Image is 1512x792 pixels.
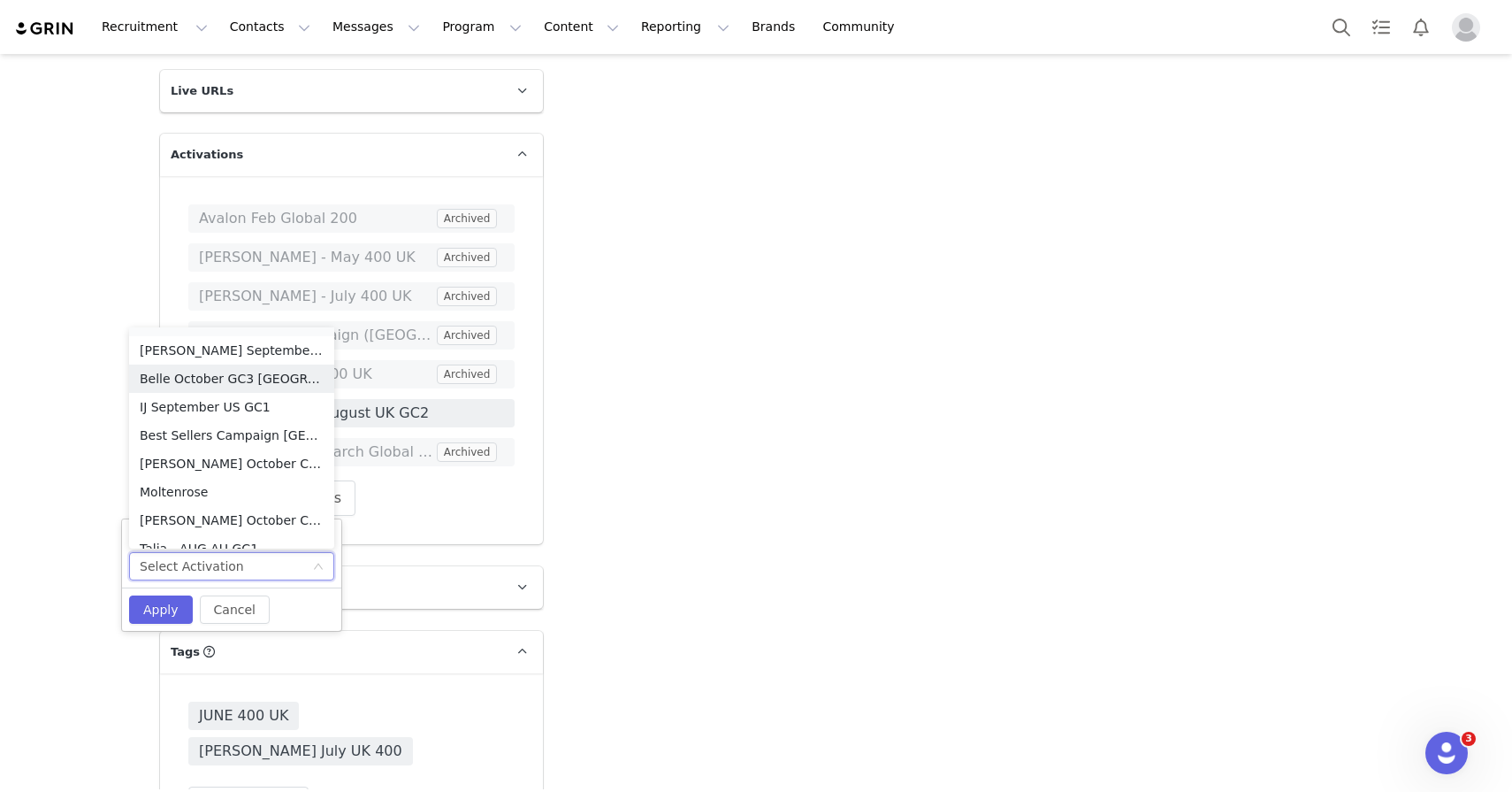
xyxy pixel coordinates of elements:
[140,553,244,580] div: Select Activation
[200,596,270,624] button: Cancel
[129,596,193,624] button: Apply
[1401,7,1440,47] button: Notifications
[129,506,334,534] li: [PERSON_NAME] October CA GC3
[1425,732,1468,774] iframe: Intercom live chat
[171,146,243,164] span: Activations
[1462,732,1476,746] span: 3
[322,7,431,47] button: Messages
[437,326,498,345] span: Archived
[1322,7,1361,47] button: Search
[813,7,913,47] a: Community
[199,403,504,424] span: [PERSON_NAME] August UK GC2
[129,393,334,421] li: IJ September US GC1
[630,7,740,47] button: Reporting
[431,7,532,47] button: Program
[129,478,334,506] li: Moltenrose
[199,208,433,229] span: Avalon Feb Global 200
[741,7,811,47] a: Brands
[188,702,299,730] span: JUNE 400 UK
[129,365,334,393] li: Belle October GC3 [GEOGRAPHIC_DATA]
[171,643,200,661] span: Tags
[1441,13,1498,42] button: Profile
[437,209,498,228] span: Archived
[14,20,76,37] img: grin logo
[313,561,324,573] i: icon: down
[219,7,321,47] button: Contacts
[533,7,630,47] button: Content
[199,247,433,268] span: [PERSON_NAME] - May 400 UK
[1452,13,1480,42] img: placeholder-profile.jpg
[199,286,433,307] span: [PERSON_NAME] - July 400 UK
[171,82,233,100] span: Live URLs
[129,534,334,563] li: Talia - AUG AU GC1
[437,287,498,306] span: Archived
[91,7,218,47] button: Recruitment
[437,365,498,384] span: Archived
[129,336,334,365] li: [PERSON_NAME] September US GC2
[437,442,498,462] span: Archived
[188,737,413,765] span: [PERSON_NAME] July UK 400
[1362,7,1401,47] a: Tasks
[14,14,726,34] body: Rich Text Area. Press ALT-0 for help.
[129,421,334,450] li: Best Sellers Campaign [GEOGRAPHIC_DATA] Sep
[437,248,498,267] span: Archived
[199,325,433,346] span: April Gifting Campaign ([GEOGRAPHIC_DATA])
[129,450,334,478] li: [PERSON_NAME] October CA GC2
